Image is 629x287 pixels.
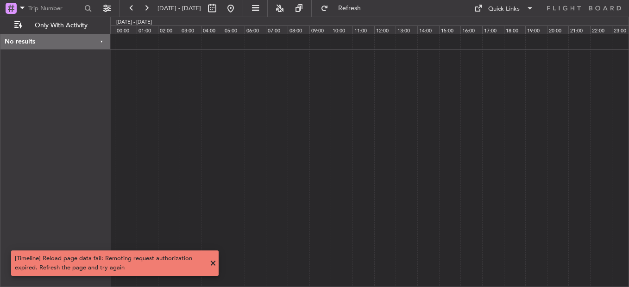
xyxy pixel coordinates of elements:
[374,25,396,34] div: 12:00
[482,25,504,34] div: 17:00
[504,25,526,34] div: 18:00
[157,4,201,12] span: [DATE] - [DATE]
[10,18,101,33] button: Only With Activity
[590,25,612,34] div: 22:00
[24,22,98,29] span: Only With Activity
[488,5,520,14] div: Quick Links
[396,25,417,34] div: 13:00
[568,25,590,34] div: 21:00
[316,1,372,16] button: Refresh
[245,25,266,34] div: 06:00
[309,25,331,34] div: 09:00
[158,25,180,34] div: 02:00
[460,25,482,34] div: 16:00
[288,25,309,34] div: 08:00
[330,5,369,12] span: Refresh
[547,25,569,34] div: 20:00
[352,25,374,34] div: 11:00
[525,25,547,34] div: 19:00
[115,25,137,34] div: 00:00
[331,25,352,34] div: 10:00
[266,25,288,34] div: 07:00
[116,19,152,26] div: [DATE] - [DATE]
[439,25,461,34] div: 15:00
[223,25,245,34] div: 05:00
[180,25,201,34] div: 03:00
[470,1,538,16] button: Quick Links
[28,1,82,15] input: Trip Number
[15,254,205,272] div: [Timeline] Reload page data fail: Remoting request authorization expired. Refresh the page and tr...
[417,25,439,34] div: 14:00
[137,25,158,34] div: 01:00
[201,25,223,34] div: 04:00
